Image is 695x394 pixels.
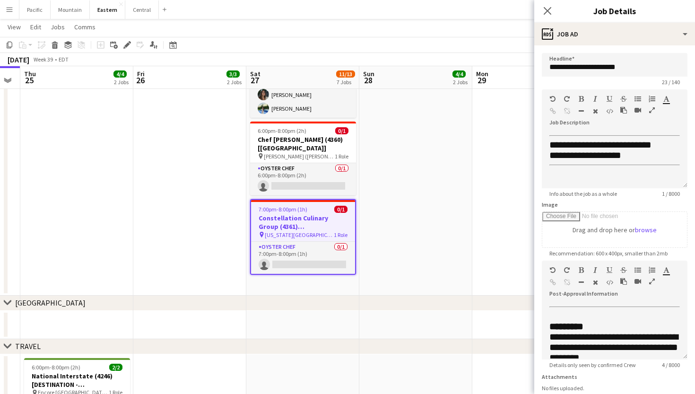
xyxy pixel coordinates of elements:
button: Insert video [634,278,641,285]
span: Fri [137,70,145,78]
button: Fullscreen [649,278,655,285]
div: TRAVEL [15,341,41,351]
span: 28 [362,75,374,86]
button: Bold [578,95,584,103]
button: Undo [549,95,556,103]
span: 27 [249,75,261,86]
span: 2/2 [109,364,122,371]
button: Redo [564,266,570,274]
span: 23 / 140 [654,79,687,86]
app-card-role: Oyster Chef0/16:00pm-8:00pm (2h) [250,163,356,195]
span: Recommendation: 600 x 400px, smaller than 2mb [542,250,675,257]
div: 2 Jobs [227,79,242,86]
button: Redo [564,95,570,103]
span: 1 / 8000 [654,190,687,197]
button: Italic [592,266,599,274]
app-job-card: 6:00pm-8:00pm (2h)0/1Chef [PERSON_NAME] (4360) [[GEOGRAPHIC_DATA]] [PERSON_NAME] ([PERSON_NAME][G... [250,122,356,195]
span: View [8,23,21,31]
div: EDT [59,56,69,63]
button: HTML Code [606,107,613,115]
span: Details only seen by confirmed Crew [542,361,643,368]
button: Text Color [663,95,669,103]
span: 6:00pm-8:00pm (2h) [258,127,306,134]
div: [GEOGRAPHIC_DATA] [15,298,86,307]
span: 7:00pm-8:00pm (1h) [259,206,307,213]
button: Fullscreen [649,106,655,114]
span: 25 [23,75,36,86]
div: 2 Jobs [114,79,129,86]
button: Text Color [663,266,669,274]
span: Info about the job as a whole [542,190,625,197]
app-card-role: Oyster Chef0/17:00pm-8:00pm (1h) [251,242,355,274]
span: Sat [250,70,261,78]
span: 29 [475,75,488,86]
div: 2 Jobs [453,79,468,86]
a: Comms [70,21,99,33]
button: Horizontal Line [578,279,584,286]
button: Eastern [90,0,125,19]
button: Horizontal Line [578,107,584,115]
button: Strikethrough [620,266,627,274]
button: Ordered List [649,95,655,103]
button: Ordered List [649,266,655,274]
div: Job Ad [534,23,695,45]
span: 0/1 [335,127,348,134]
span: Mon [476,70,488,78]
button: HTML Code [606,279,613,286]
span: 11/13 [336,70,355,78]
button: Italic [592,95,599,103]
label: Attachments [542,373,577,380]
app-job-card: 7:00pm-8:00pm (1h)0/1Constellation Culinary Group (4361) [[GEOGRAPHIC_DATA]] [US_STATE][GEOGRAPHI... [250,199,356,275]
span: 4 / 8000 [654,361,687,368]
button: Paste as plain text [620,278,627,285]
button: Underline [606,95,613,103]
span: Sun [363,70,374,78]
button: Insert video [634,106,641,114]
div: No files uploaded. [542,385,687,392]
app-card-role: Oyster Chef2/24:30pm-5:30pm (1h)[PERSON_NAME][PERSON_NAME] [250,72,356,118]
span: 3/3 [226,70,240,78]
div: 7 Jobs [337,79,355,86]
button: Bold [578,266,584,274]
button: Pacific [19,0,51,19]
a: View [4,21,25,33]
button: Paste as plain text [620,106,627,114]
span: 26 [136,75,145,86]
button: Strikethrough [620,95,627,103]
div: [DATE] [8,55,29,64]
span: 0/1 [334,206,347,213]
span: 1 Role [334,231,347,238]
span: 4/4 [452,70,466,78]
span: Edit [30,23,41,31]
button: Mountain [51,0,90,19]
a: Jobs [47,21,69,33]
h3: Job Details [534,5,695,17]
button: Underline [606,266,613,274]
span: Jobs [51,23,65,31]
span: [PERSON_NAME] ([PERSON_NAME][GEOGRAPHIC_DATA], [GEOGRAPHIC_DATA]) [264,153,335,160]
button: Clear Formatting [592,279,599,286]
button: Undo [549,266,556,274]
span: Comms [74,23,96,31]
span: Thu [24,70,36,78]
span: 4/4 [113,70,127,78]
button: Unordered List [634,95,641,103]
button: Clear Formatting [592,107,599,115]
a: Edit [26,21,45,33]
button: Unordered List [634,266,641,274]
span: [US_STATE][GEOGRAPHIC_DATA] ([GEOGRAPHIC_DATA], [GEOGRAPHIC_DATA]) [265,231,334,238]
span: 6:00pm-8:00pm (2h) [32,364,80,371]
span: Week 39 [31,56,55,63]
h3: Constellation Culinary Group (4361) [[GEOGRAPHIC_DATA]] [251,214,355,231]
h3: National Interstate (4246) [DESTINATION - [GEOGRAPHIC_DATA], [GEOGRAPHIC_DATA]] [24,372,130,389]
span: 1 Role [335,153,348,160]
button: Central [125,0,159,19]
h3: Chef [PERSON_NAME] (4360) [[GEOGRAPHIC_DATA]] [250,135,356,152]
